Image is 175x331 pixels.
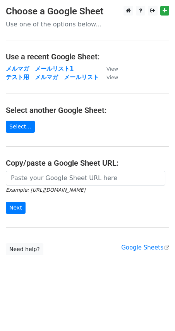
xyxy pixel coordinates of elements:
[6,74,99,81] a: テスト用 メルマガ メールリスト
[121,244,169,251] a: Google Sheets
[6,187,85,193] small: Example: [URL][DOMAIN_NAME]
[99,65,118,72] a: View
[6,6,169,17] h3: Choose a Google Sheet
[6,20,169,28] p: Use one of the options below...
[6,243,43,255] a: Need help?
[6,202,26,214] input: Next
[6,171,165,185] input: Paste your Google Sheet URL here
[6,65,74,72] a: メルマガ メールリスト1
[106,66,118,72] small: View
[99,74,118,81] a: View
[6,106,169,115] h4: Select another Google Sheet:
[106,75,118,80] small: View
[6,52,169,61] h4: Use a recent Google Sheet:
[6,158,169,168] h4: Copy/paste a Google Sheet URL:
[6,121,35,133] a: Select...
